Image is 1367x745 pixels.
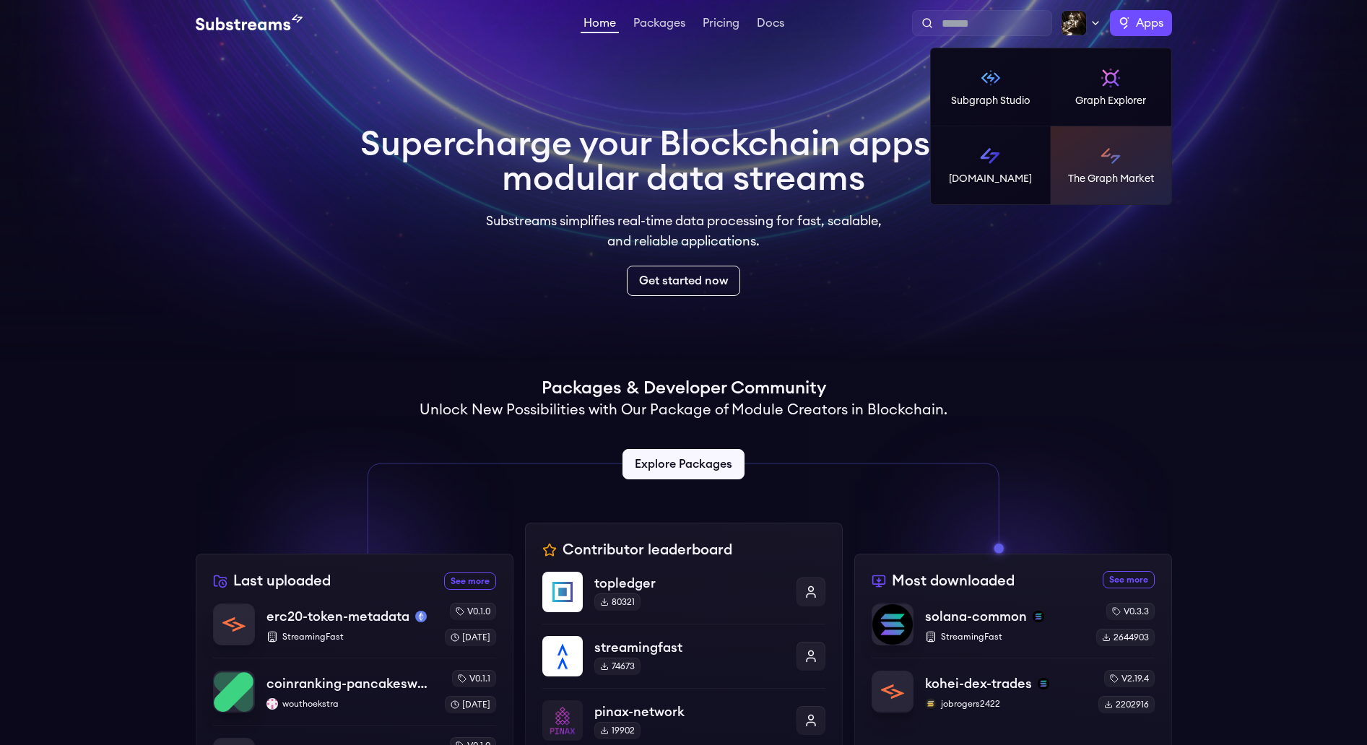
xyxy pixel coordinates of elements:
[925,674,1032,694] p: kohei-dex-trades
[949,172,1032,186] p: [DOMAIN_NAME]
[872,603,1155,658] a: solana-commonsolana-commonsolanaStreamingFastv0.3.32644903
[925,631,1085,642] p: StreamingFast
[754,17,787,32] a: Docs
[925,698,937,710] img: jobrogers2422
[594,722,641,739] div: 19902
[445,629,496,646] div: [DATE]
[196,14,303,32] img: Substream's logo
[594,658,641,675] div: 74673
[1136,14,1163,32] span: Apps
[476,211,892,251] p: Substreams simplifies real-time data processing for fast, scalable, and reliable applications.
[542,377,826,400] h1: Packages & Developer Community
[1051,48,1171,126] a: Graph Explorer
[700,17,742,32] a: Pricing
[594,637,785,658] p: streamingfast
[1104,670,1155,687] div: v2.19.4
[931,126,1051,204] a: [DOMAIN_NAME]
[266,674,433,694] p: coinranking-pancakeswap-v3-forks
[1106,603,1155,620] div: v0.3.3
[266,698,433,710] p: wouthoekstra
[266,698,278,710] img: wouthoekstra
[872,671,913,712] img: kohei-dex-trades
[444,572,496,590] a: See more recently uploaded packages
[420,400,947,420] h2: Unlock New Possibilities with Our Package of Module Creators in Blockchain.
[542,700,583,741] img: pinax-network
[1051,126,1171,204] a: The Graph Market
[630,17,688,32] a: Packages
[445,696,496,713] div: [DATE]
[925,606,1027,627] p: solana-common
[542,636,583,676] img: streamingfast
[627,266,740,296] a: Get started now
[415,611,427,622] img: mainnet
[594,593,641,611] div: 80321
[622,449,745,479] a: Explore Packages
[1038,678,1049,689] img: solana
[594,573,785,593] p: topledger
[450,603,496,620] div: v0.1.0
[1098,696,1155,713] div: 2202916
[266,631,433,642] p: StreamingFast
[581,17,619,33] a: Home
[213,658,496,725] a: coinranking-pancakeswap-v3-forkscoinranking-pancakeswap-v3-forkswouthoekstrawouthoekstrav0.1.1[DATE]
[266,606,409,627] p: erc20-token-metadata
[1099,66,1122,90] img: Graph Explorer logo
[1096,629,1155,646] div: 2644903
[1068,172,1154,186] p: The Graph Market
[542,624,825,688] a: streamingfaststreamingfast74673
[951,94,1030,108] p: Subgraph Studio
[931,48,1051,126] a: Subgraph Studio
[214,671,254,712] img: coinranking-pancakeswap-v3-forks
[872,658,1155,713] a: kohei-dex-tradeskohei-dex-tradessolanajobrogers2422jobrogers2422v2.19.42202916
[979,66,1002,90] img: Subgraph Studio logo
[1103,571,1155,588] a: See more most downloaded packages
[542,572,825,624] a: topledgertopledger80321
[214,604,254,645] img: erc20-token-metadata
[872,604,913,645] img: solana-common
[1033,611,1044,622] img: solana
[1075,94,1146,108] p: Graph Explorer
[1099,144,1122,167] img: The Graph Market logo
[1119,17,1130,29] img: The Graph logo
[213,603,496,658] a: erc20-token-metadataerc20-token-metadatamainnetStreamingFastv0.1.0[DATE]
[542,572,583,612] img: topledger
[360,127,1007,196] h1: Supercharge your Blockchain apps with modular data streams
[1061,10,1087,36] img: Profile
[925,698,1087,710] p: jobrogers2422
[594,702,785,722] p: pinax-network
[452,670,496,687] div: v0.1.1
[978,144,1002,167] img: Substreams logo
